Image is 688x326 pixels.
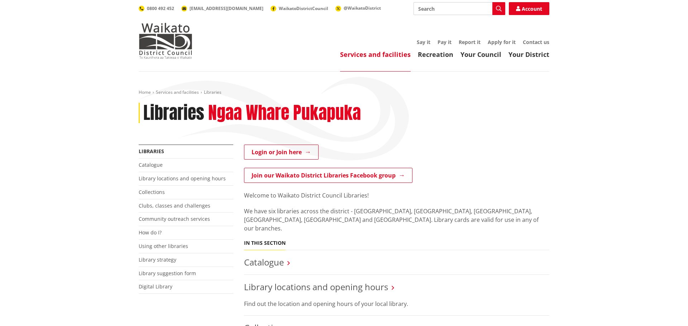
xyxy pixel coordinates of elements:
a: Recreation [418,50,453,59]
h2: Ngaa Whare Pukapuka [208,103,361,123]
a: 0800 492 452 [139,5,174,11]
a: Catalogue [139,161,163,168]
a: Login or Join here [244,145,319,160]
a: Catalogue [244,256,284,268]
span: ibrary cards are valid for use in any of our branches. [244,216,539,232]
a: Library strategy [139,256,176,263]
span: Libraries [204,89,221,95]
nav: breadcrumb [139,89,549,96]
a: Join our Waikato District Libraries Facebook group [244,168,412,183]
h1: Libraries [143,103,204,123]
p: Find out the location and opening hours of your local library. [244,300,549,308]
a: @WaikatoDistrict [335,5,381,11]
img: Waikato District Council - Te Kaunihera aa Takiwaa o Waikato [139,23,192,59]
a: Library suggestion form [139,270,196,277]
a: Contact us [523,39,549,45]
a: Services and facilities [156,89,199,95]
a: [EMAIL_ADDRESS][DOMAIN_NAME] [181,5,263,11]
a: Your Council [460,50,501,59]
span: @WaikatoDistrict [344,5,381,11]
a: Libraries [139,148,164,155]
a: Library locations and opening hours [244,281,388,293]
span: WaikatoDistrictCouncil [279,5,328,11]
span: 0800 492 452 [147,5,174,11]
p: We have six libraries across the district - [GEOGRAPHIC_DATA], [GEOGRAPHIC_DATA], [GEOGRAPHIC_DAT... [244,207,549,233]
a: Digital Library [139,283,172,290]
a: Collections [139,189,165,195]
a: WaikatoDistrictCouncil [271,5,328,11]
p: Welcome to Waikato District Council Libraries! [244,191,549,200]
a: Report it [459,39,481,45]
a: Library locations and opening hours [139,175,226,182]
input: Search input [414,2,505,15]
h5: In this section [244,240,286,246]
a: Apply for it [488,39,516,45]
a: Services and facilities [340,50,411,59]
span: [EMAIL_ADDRESS][DOMAIN_NAME] [190,5,263,11]
a: How do I? [139,229,162,236]
a: Community outreach services [139,215,210,222]
a: Account [509,2,549,15]
a: Using other libraries [139,243,188,249]
a: Clubs, classes and challenges [139,202,210,209]
a: Home [139,89,151,95]
a: Pay it [438,39,451,45]
a: Say it [417,39,430,45]
a: Your District [508,50,549,59]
